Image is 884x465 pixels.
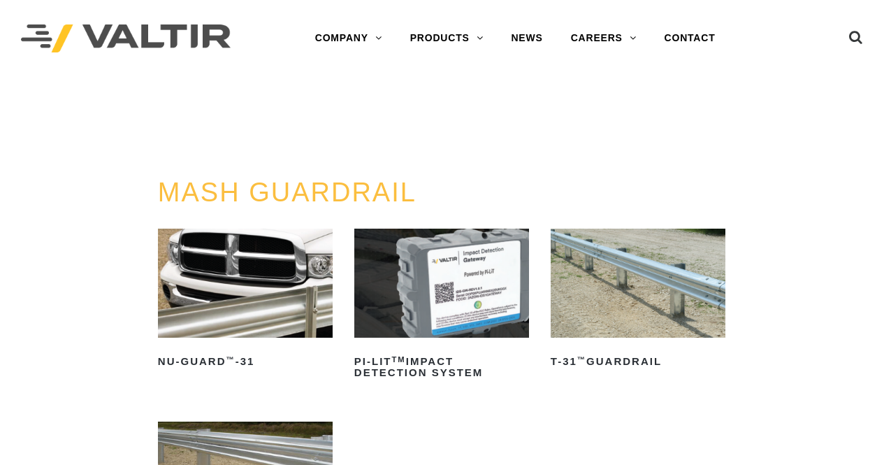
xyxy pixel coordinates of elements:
a: PI-LITTMImpact Detection System [354,229,529,384]
a: NU-GUARD™-31 [158,229,333,373]
a: CONTACT [651,24,730,52]
sup: TM [392,355,406,364]
h2: NU-GUARD -31 [158,350,333,373]
img: Valtir [21,24,231,53]
a: CAREERS [557,24,651,52]
h2: T-31 Guardrail [551,350,725,373]
a: PRODUCTS [396,24,498,52]
h2: PI-LIT Impact Detection System [354,350,529,384]
a: COMPANY [301,24,396,52]
a: NEWS [497,24,556,52]
a: MASH GUARDRAIL [158,178,416,207]
a: T-31™Guardrail [551,229,725,373]
sup: ™ [577,355,586,364]
sup: ™ [226,355,236,364]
